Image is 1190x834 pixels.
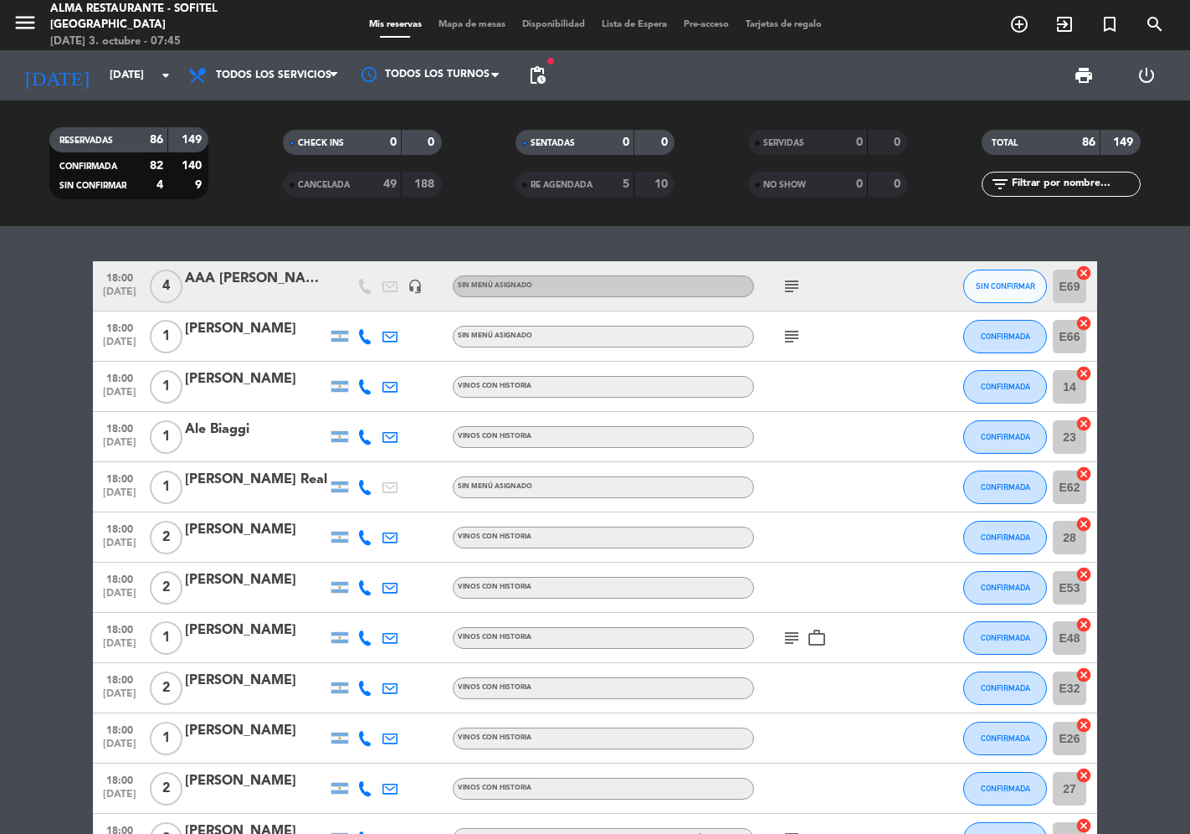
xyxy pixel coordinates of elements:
[990,174,1010,194] i: filter_list
[150,621,182,655] span: 1
[99,518,141,538] span: 18:00
[99,688,141,708] span: [DATE]
[99,538,141,557] span: [DATE]
[458,483,532,490] span: Sin menú asignado
[216,69,331,81] span: Todos los servicios
[156,65,176,85] i: arrow_drop_down
[1074,65,1094,85] span: print
[514,20,593,29] span: Disponibilidad
[981,734,1030,743] span: CONFIRMADA
[150,521,182,554] span: 2
[99,337,141,356] span: [DATE]
[150,772,182,806] span: 2
[963,521,1047,554] button: CONFIRMADA
[99,719,141,739] span: 18:00
[59,162,117,171] span: CONFIRMADA
[99,789,141,808] span: [DATE]
[150,270,182,303] span: 4
[981,382,1030,391] span: CONFIRMADA
[623,178,629,190] strong: 5
[150,420,182,454] span: 1
[150,160,163,172] strong: 82
[458,634,531,641] span: Vinos con Historia
[185,318,327,340] div: [PERSON_NAME]
[963,672,1047,705] button: CONFIRMADA
[59,182,126,190] span: SIN CONFIRMAR
[99,267,141,286] span: 18:00
[185,368,327,390] div: [PERSON_NAME]
[856,178,863,190] strong: 0
[298,181,350,189] span: CANCELADA
[1075,516,1092,533] i: cancel
[99,739,141,758] span: [DATE]
[763,139,804,147] span: SERVIDAS
[963,571,1047,605] button: CONFIRMADA
[99,468,141,487] span: 18:00
[1075,265,1092,281] i: cancel
[185,569,327,591] div: [PERSON_NAME]
[182,134,205,146] strong: 149
[1136,65,1157,85] i: power_settings_new
[13,57,101,94] i: [DATE]
[99,487,141,507] span: [DATE]
[185,720,327,742] div: [PERSON_NAME]
[1075,667,1092,683] i: cancel
[894,178,904,190] strong: 0
[531,139,575,147] span: SENTADAS
[458,734,531,741] span: Vinos con Historia
[981,683,1030,692] span: CONFIRMADA
[981,784,1030,793] span: CONFIRMADA
[430,20,514,29] span: Mapa de mesas
[963,471,1047,504] button: CONFIRMADA
[458,684,531,691] span: Vinos con Historia
[963,772,1047,806] button: CONFIRMADA
[99,286,141,306] span: [DATE]
[1100,14,1120,34] i: turned_in_not
[807,628,827,648] i: work_outline
[1075,315,1092,332] i: cancel
[963,722,1047,755] button: CONFIRMADA
[150,471,182,504] span: 1
[99,418,141,437] span: 18:00
[963,320,1047,353] button: CONFIRMADA
[99,569,141,588] span: 18:00
[182,160,205,172] strong: 140
[185,419,327,440] div: Ale Biaggi
[13,10,38,41] button: menu
[675,20,737,29] span: Pre-acceso
[963,621,1047,655] button: CONFIRMADA
[1082,136,1095,148] strong: 86
[428,136,438,148] strong: 0
[1075,466,1092,482] i: cancel
[458,584,531,590] span: Vinos con Historia
[737,20,830,29] span: Tarjetas de regalo
[408,279,423,294] i: headset_mic
[1009,14,1029,34] i: add_circle_outline
[992,139,1018,147] span: TOTAL
[981,633,1030,642] span: CONFIRMADA
[1113,136,1136,148] strong: 149
[99,317,141,337] span: 18:00
[981,583,1030,592] span: CONFIRMADA
[531,181,592,189] span: RE AGENDADA
[661,136,671,148] strong: 0
[763,181,806,189] span: NO SHOW
[185,469,327,491] div: [PERSON_NAME] Real
[1075,767,1092,784] i: cancel
[150,320,182,353] span: 1
[99,368,141,387] span: 18:00
[156,179,163,191] strong: 4
[185,670,327,692] div: [PERSON_NAME]
[782,327,802,347] i: subject
[99,770,141,789] span: 18:00
[1075,817,1092,834] i: cancel
[150,722,182,755] span: 1
[1075,365,1092,382] i: cancel
[593,20,675,29] span: Lista de Espera
[390,136,397,148] strong: 0
[458,332,532,339] span: Sin menú asignado
[383,178,397,190] strong: 49
[458,785,531,791] span: Vinos con Historia
[1116,50,1178,100] div: LOG OUT
[458,383,531,389] span: Vinos con Historia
